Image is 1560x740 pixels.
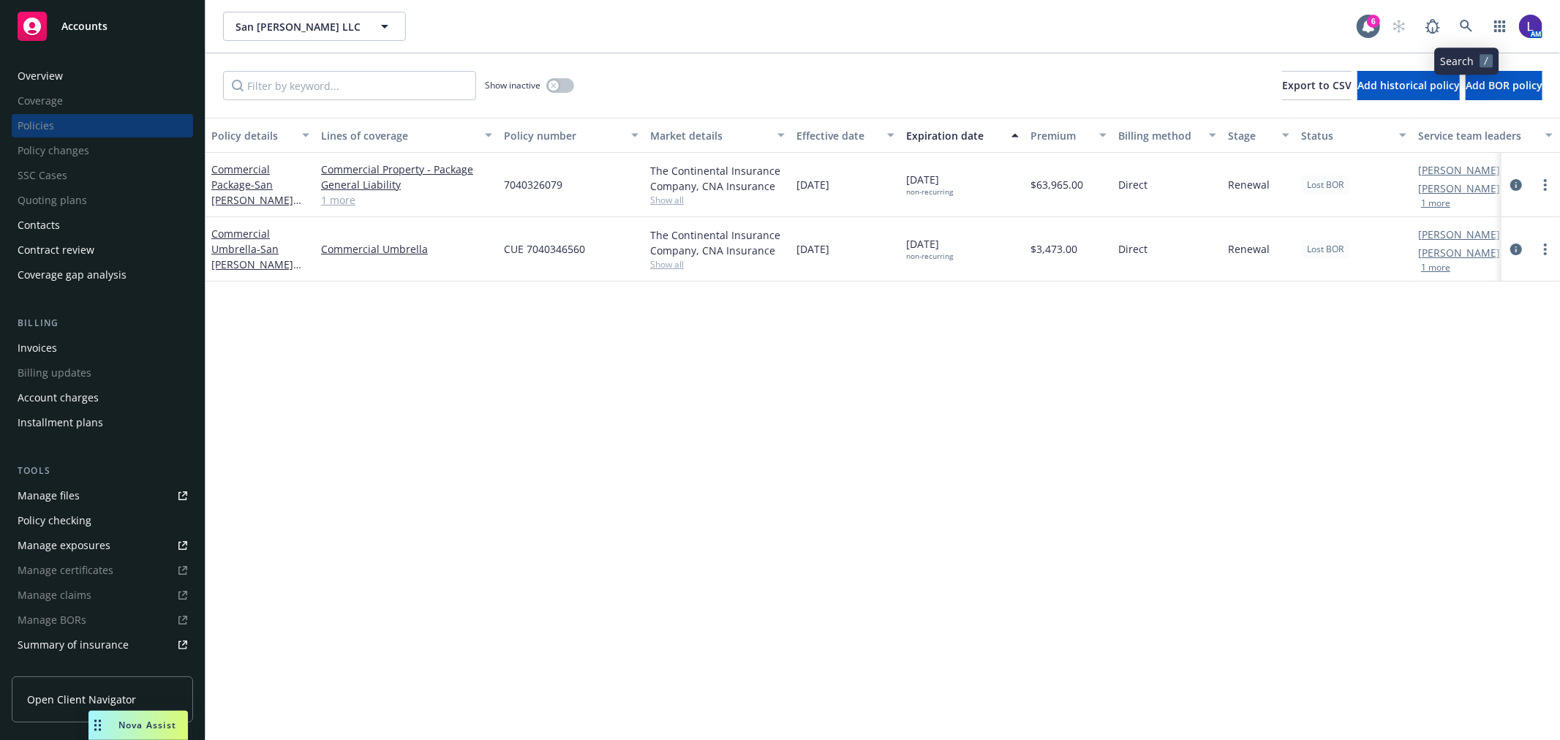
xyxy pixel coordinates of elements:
[235,19,362,34] span: San [PERSON_NAME] LLC
[12,386,193,409] a: Account charges
[1421,199,1450,208] button: 1 more
[1384,12,1414,41] a: Start snowing
[1222,118,1295,153] button: Stage
[211,162,293,222] a: Commercial Package
[12,114,193,137] span: Policies
[12,164,193,187] span: SSC Cases
[1357,71,1460,100] button: Add historical policy
[12,484,193,507] a: Manage files
[644,118,791,153] button: Market details
[796,177,829,192] span: [DATE]
[1307,178,1344,192] span: Lost BOR
[1418,245,1500,260] a: [PERSON_NAME]
[1507,176,1525,194] a: circleInformation
[211,128,293,143] div: Policy details
[12,464,193,478] div: Tools
[650,128,769,143] div: Market details
[650,227,785,258] div: The Continental Insurance Company, CNA Insurance
[315,118,498,153] button: Lines of coverage
[12,6,193,47] a: Accounts
[12,263,193,287] a: Coverage gap analysis
[18,238,94,262] div: Contract review
[211,178,301,222] span: - San [PERSON_NAME] LLC
[650,194,785,206] span: Show all
[12,411,193,434] a: Installment plans
[321,128,476,143] div: Lines of coverage
[1282,71,1352,100] button: Export to CSV
[504,241,585,257] span: CUE 7040346560
[1025,118,1112,153] button: Premium
[18,386,99,409] div: Account charges
[12,316,193,331] div: Billing
[485,79,540,91] span: Show inactive
[504,177,562,192] span: 7040326079
[1418,162,1500,178] a: [PERSON_NAME]
[61,20,108,32] span: Accounts
[1418,181,1500,196] a: [PERSON_NAME]
[796,241,829,257] span: [DATE]
[18,214,60,237] div: Contacts
[1537,176,1554,194] a: more
[1307,243,1344,256] span: Lost BOR
[12,559,193,582] span: Manage certificates
[1452,12,1481,41] a: Search
[18,411,103,434] div: Installment plans
[906,187,953,197] div: non-recurring
[321,192,492,208] a: 1 more
[1301,128,1390,143] div: Status
[796,128,878,143] div: Effective date
[12,608,193,632] span: Manage BORs
[12,584,193,607] span: Manage claims
[321,177,492,192] a: General Liability
[321,162,492,177] a: Commercial Property - Package
[900,118,1025,153] button: Expiration date
[791,118,900,153] button: Effective date
[650,258,785,271] span: Show all
[12,534,193,557] a: Manage exposures
[1507,241,1525,258] a: circleInformation
[12,89,193,113] span: Coverage
[1112,118,1222,153] button: Billing method
[18,263,127,287] div: Coverage gap analysis
[18,336,57,360] div: Invoices
[906,236,953,261] span: [DATE]
[27,692,136,707] span: Open Client Navigator
[88,711,188,740] button: Nova Assist
[88,711,107,740] div: Drag to move
[650,163,785,194] div: The Continental Insurance Company, CNA Insurance
[223,12,406,41] button: San [PERSON_NAME] LLC
[321,241,492,257] a: Commercial Umbrella
[1228,241,1270,257] span: Renewal
[18,484,80,507] div: Manage files
[18,534,110,557] div: Manage exposures
[1537,241,1554,258] a: more
[118,719,176,731] span: Nova Assist
[1418,12,1447,41] a: Report a Bug
[18,633,129,657] div: Summary of insurance
[1421,263,1450,272] button: 1 more
[1357,78,1460,92] span: Add historical policy
[906,128,1003,143] div: Expiration date
[1030,128,1090,143] div: Premium
[1228,128,1273,143] div: Stage
[1118,177,1148,192] span: Direct
[1118,128,1200,143] div: Billing method
[1418,128,1537,143] div: Service team leaders
[18,509,91,532] div: Policy checking
[18,64,63,88] div: Overview
[12,238,193,262] a: Contract review
[1118,241,1148,257] span: Direct
[1519,15,1542,38] img: photo
[12,214,193,237] a: Contacts
[1466,71,1542,100] button: Add BOR policy
[504,128,622,143] div: Policy number
[1030,177,1083,192] span: $63,965.00
[1367,15,1380,28] div: 6
[906,172,953,197] span: [DATE]
[906,252,953,261] div: non-recurring
[211,242,301,287] span: - San [PERSON_NAME] LLC
[1295,118,1412,153] button: Status
[12,139,193,162] span: Policy changes
[1418,227,1500,242] a: [PERSON_NAME]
